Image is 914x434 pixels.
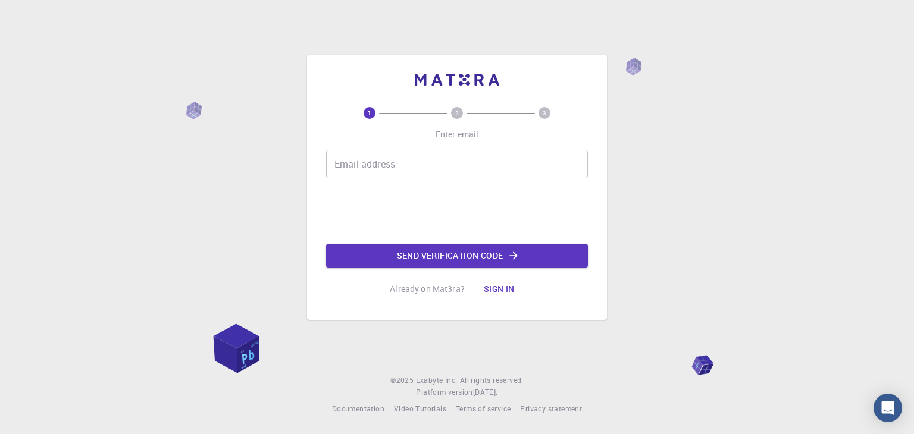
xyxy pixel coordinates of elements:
[367,188,547,234] iframe: reCAPTCHA
[332,404,384,413] span: Documentation
[332,403,384,415] a: Documentation
[456,404,511,413] span: Terms of service
[326,244,588,268] button: Send verification code
[520,403,582,415] a: Privacy statement
[416,375,458,386] a: Exabyte Inc.
[473,386,498,398] a: [DATE].
[436,128,479,140] p: Enter email
[455,109,459,117] text: 2
[520,404,582,413] span: Privacy statement
[474,277,524,301] button: Sign in
[874,394,902,422] div: Open Intercom Messenger
[473,387,498,397] span: [DATE] .
[416,386,472,398] span: Platform version
[394,403,446,415] a: Video Tutorials
[394,404,446,413] span: Video Tutorials
[390,283,465,295] p: Already on Mat3ra?
[456,403,511,415] a: Terms of service
[543,109,546,117] text: 3
[416,375,458,385] span: Exabyte Inc.
[460,375,524,386] span: All rights reserved.
[390,375,415,386] span: © 2025
[368,109,371,117] text: 1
